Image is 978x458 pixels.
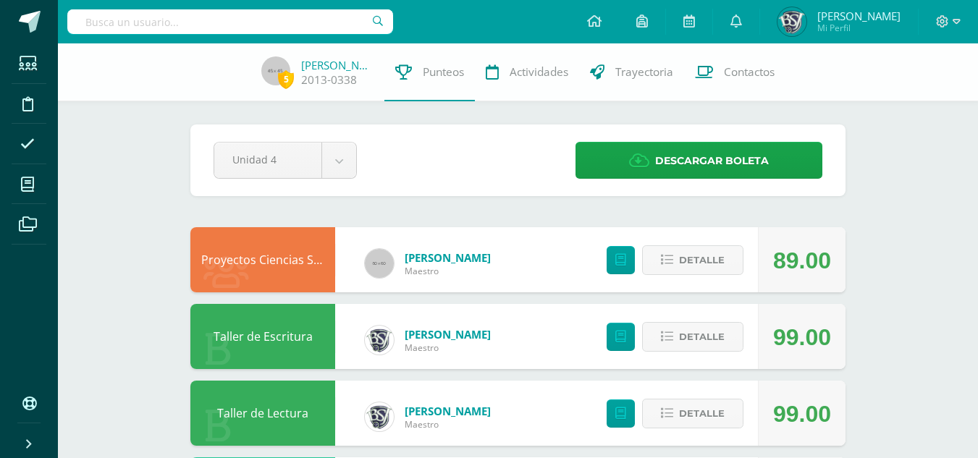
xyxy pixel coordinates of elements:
img: 45x45 [261,56,290,85]
div: 99.00 [773,305,831,370]
span: Contactos [724,64,775,80]
img: 065dfccafff6cc22795d8c7af1ef8873.png [777,7,806,36]
img: 60x60 [365,249,394,278]
img: ff9f30dcd6caddab7c2690c5a2c78218.png [365,326,394,355]
span: Mi Perfil [817,22,901,34]
a: Descargar boleta [576,142,822,179]
button: Detalle [642,399,743,428]
a: [PERSON_NAME] [301,58,374,72]
a: [PERSON_NAME] [405,404,491,418]
span: [PERSON_NAME] [817,9,901,23]
a: [PERSON_NAME] [405,250,491,265]
span: Detalle [679,400,725,427]
span: Maestro [405,342,491,354]
a: Punteos [384,43,475,101]
button: Detalle [642,245,743,275]
a: 2013-0338 [301,72,357,88]
div: Proyectos Ciencias Sociales [190,227,335,292]
img: ff9f30dcd6caddab7c2690c5a2c78218.png [365,402,394,431]
button: Detalle [642,322,743,352]
a: Trayectoria [579,43,684,101]
a: Unidad 4 [214,143,356,178]
span: 5 [278,70,294,88]
span: Punteos [423,64,464,80]
div: 99.00 [773,381,831,446]
span: Maestro [405,418,491,431]
span: Actividades [510,64,568,80]
span: Detalle [679,247,725,273]
span: Trayectoria [615,64,673,80]
a: Contactos [684,43,785,101]
span: Unidad 4 [232,143,303,177]
div: Taller de Lectura [190,381,335,446]
input: Busca un usuario... [67,9,393,34]
span: Maestro [405,265,491,277]
div: Taller de Escritura [190,304,335,369]
a: Actividades [475,43,579,101]
span: Descargar boleta [655,143,769,179]
div: 89.00 [773,228,831,293]
a: [PERSON_NAME] [405,327,491,342]
span: Detalle [679,323,725,350]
